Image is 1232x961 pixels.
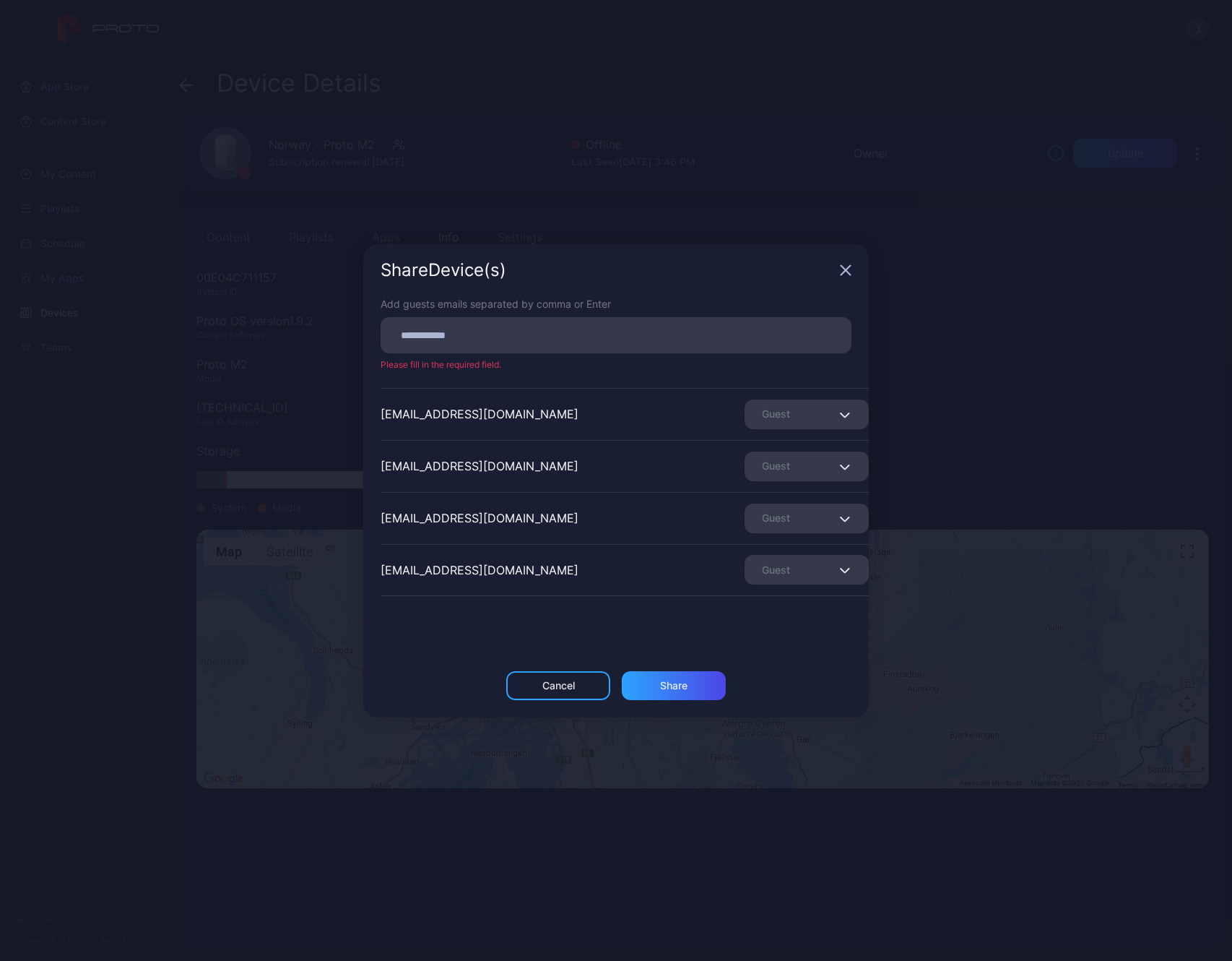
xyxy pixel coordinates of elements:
div: [EMAIL_ADDRESS][DOMAIN_NAME] [381,561,578,579]
div: Please fill in the required field. [363,359,869,371]
div: [EMAIL_ADDRESS][DOMAIN_NAME] [381,457,578,475]
div: Cancel [542,680,575,691]
div: [EMAIL_ADDRESS][DOMAIN_NAME] [381,509,578,527]
div: Share [660,680,687,691]
button: Guest [745,555,869,585]
button: Share [622,671,726,700]
div: Add guests emails separated by comma or Enter [381,296,851,311]
div: Share Device (s) [381,262,834,279]
button: Cancel [506,671,610,700]
button: Guest [745,504,869,533]
button: Guest [745,400,869,429]
div: [EMAIL_ADDRESS][DOMAIN_NAME] [381,405,578,423]
button: Guest [745,452,869,481]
